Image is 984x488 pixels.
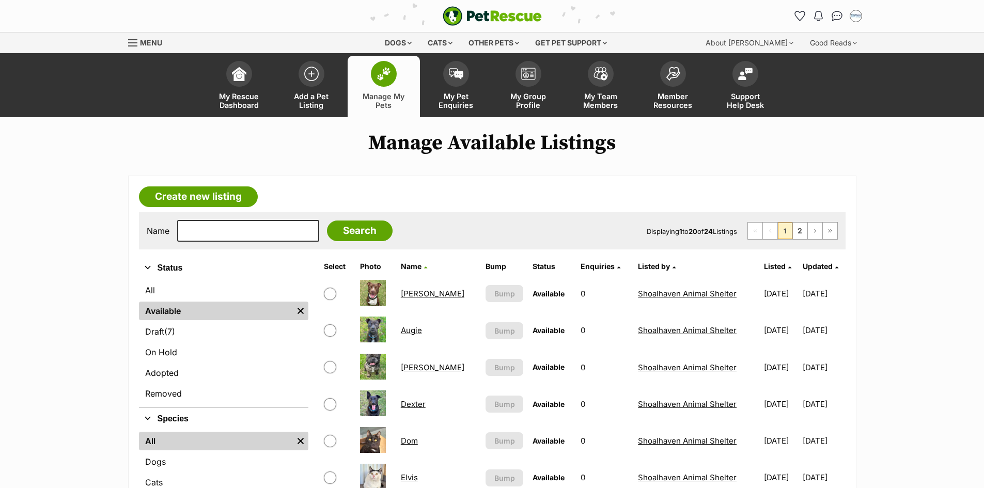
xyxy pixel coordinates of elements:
[748,223,762,239] span: First page
[803,423,845,459] td: [DATE]
[576,312,633,348] td: 0
[803,276,845,311] td: [DATE]
[577,92,624,109] span: My Team Members
[494,399,515,410] span: Bump
[823,223,837,239] a: Last page
[722,92,769,109] span: Support Help Desk
[638,325,737,335] a: Shoalhaven Animal Shelter
[638,262,670,271] span: Listed by
[851,11,861,21] img: Jodie Parnell profile pic
[764,262,791,271] a: Listed
[793,223,807,239] a: Page 2
[760,276,802,311] td: [DATE]
[140,38,162,47] span: Menu
[647,227,737,235] span: Displaying to of Listings
[848,8,864,24] button: My account
[494,288,515,299] span: Bump
[803,350,845,385] td: [DATE]
[139,279,308,407] div: Status
[533,363,565,371] span: Available
[814,11,822,21] img: notifications-46538b983faf8c2785f20acdc204bb7945ddae34d4c08c2a6579f10ce5e182be.svg
[638,289,737,298] a: Shoalhaven Animal Shelter
[139,186,258,207] a: Create new listing
[704,227,713,235] strong: 24
[481,258,527,275] th: Bump
[533,400,565,408] span: Available
[147,226,169,235] label: Name
[443,6,542,26] a: PetRescue
[505,92,552,109] span: My Group Profile
[638,399,737,409] a: Shoalhaven Animal Shelter
[486,359,523,376] button: Bump
[288,92,335,109] span: Add a Pet Listing
[128,33,169,51] a: Menu
[521,68,536,80] img: group-profile-icon-3fa3cf56718a62981997c0bc7e787c4b2cf8bcc04b72c1350f741eb67cf2f40e.svg
[638,436,737,446] a: Shoalhaven Animal Shelter
[593,67,608,81] img: team-members-icon-5396bd8760b3fe7c0b43da4ab00e1e3bb1a5d9ba89233759b79545d2d3fc5d0d.svg
[533,436,565,445] span: Available
[650,92,696,109] span: Member Resources
[494,473,515,483] span: Bump
[803,312,845,348] td: [DATE]
[803,33,864,53] div: Good Reads
[528,33,614,53] div: Get pet support
[637,56,709,117] a: Member Resources
[810,8,827,24] button: Notifications
[689,227,697,235] strong: 20
[139,322,308,341] a: Draft
[401,436,418,446] a: Dom
[829,8,846,24] a: Conversations
[803,262,833,271] span: Updated
[401,325,422,335] a: Augie
[778,223,792,239] span: Page 1
[738,68,753,80] img: help-desk-icon-fdf02630f3aa405de69fd3d07c3f3aa587a6932b1a1747fa1d2bba05be0121f9.svg
[494,435,515,446] span: Bump
[709,56,782,117] a: Support Help Desk
[139,343,308,361] a: On Hold
[533,289,565,298] span: Available
[581,262,615,271] span: translation missing: en.admin.listings.index.attributes.enquiries
[216,92,262,109] span: My Rescue Dashboard
[139,302,293,320] a: Available
[401,399,426,409] a: Dexter
[293,302,308,320] a: Remove filter
[638,473,737,482] a: Shoalhaven Animal Shelter
[433,92,479,109] span: My Pet Enquiries
[638,262,676,271] a: Listed by
[533,473,565,482] span: Available
[356,258,396,275] th: Photo
[747,222,838,240] nav: Pagination
[486,469,523,486] button: Bump
[760,386,802,422] td: [DATE]
[401,289,464,298] a: [PERSON_NAME]
[164,325,175,338] span: (7)
[760,312,802,348] td: [DATE]
[533,326,565,335] span: Available
[760,423,802,459] td: [DATE]
[377,67,391,81] img: manage-my-pets-icon-02211641906a0b7f246fdf0571729dbe1e7629f14944591b6c1af311fb30b64b.svg
[760,350,802,385] td: [DATE]
[666,67,680,81] img: member-resources-icon-8e73f808a243e03378d46382f2149f9095a855e16c252ad45f914b54edf8863c.svg
[808,223,822,239] a: Next page
[803,386,845,422] td: [DATE]
[528,258,575,275] th: Status
[763,223,777,239] span: Previous page
[327,221,393,241] input: Search
[486,322,523,339] button: Bump
[139,412,308,426] button: Species
[461,33,526,53] div: Other pets
[378,33,419,53] div: Dogs
[492,56,565,117] a: My Group Profile
[638,363,737,372] a: Shoalhaven Animal Shelter
[581,262,620,271] a: Enquiries
[443,6,542,26] img: logo-e224e6f780fb5917bec1dbf3a21bbac754714ae5b6737aabdf751b685950b380.svg
[401,262,421,271] span: Name
[203,56,275,117] a: My Rescue Dashboard
[139,384,308,403] a: Removed
[486,285,523,302] button: Bump
[576,386,633,422] td: 0
[401,363,464,372] a: [PERSON_NAME]
[576,423,633,459] td: 0
[792,8,864,24] ul: Account quick links
[275,56,348,117] a: Add a Pet Listing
